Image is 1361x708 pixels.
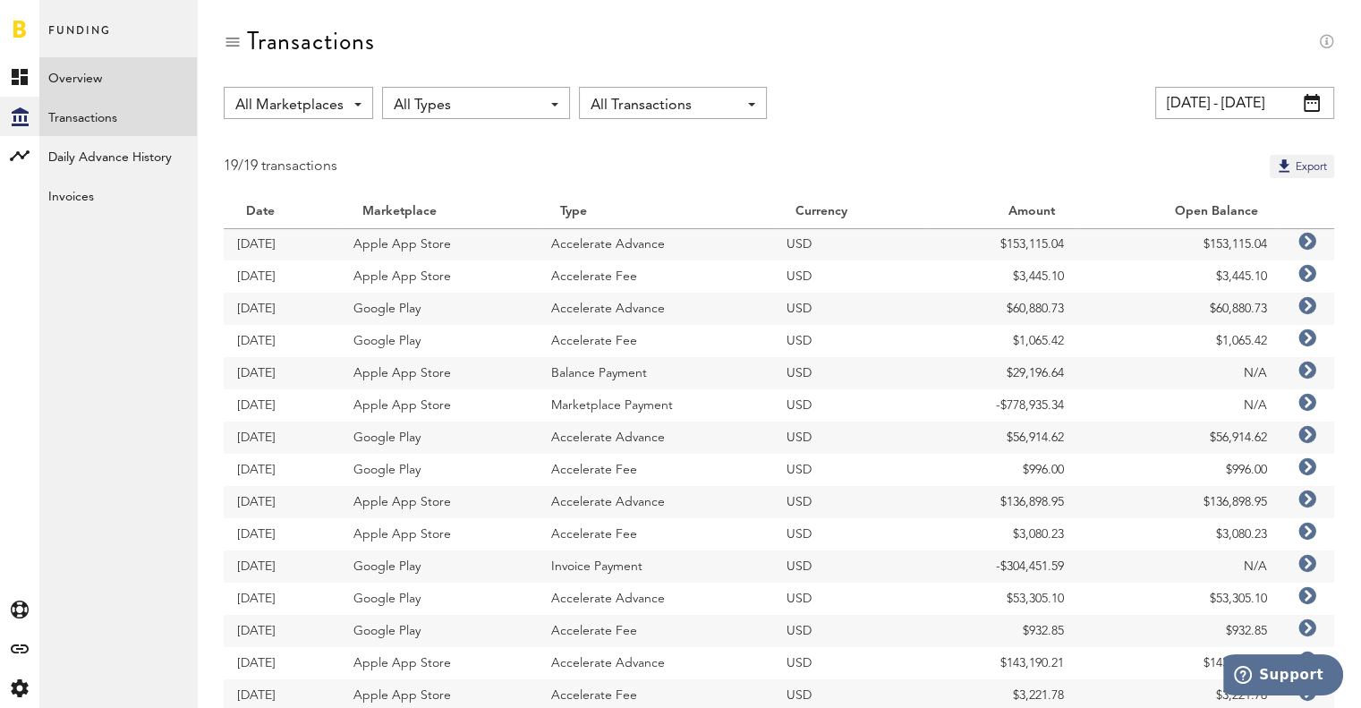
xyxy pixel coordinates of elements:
[773,196,926,228] th: Currency
[224,389,340,422] td: [DATE]
[224,228,340,260] td: [DATE]
[1275,157,1293,175] img: Export
[538,583,774,615] td: Accelerate Advance
[224,583,340,615] td: [DATE]
[340,260,538,293] td: Apple App Store
[340,486,538,518] td: Apple App Store
[224,293,340,325] td: [DATE]
[1077,550,1280,583] td: N/A
[48,20,111,57] span: Funding
[927,228,1077,260] td: $153,115.04
[340,518,538,550] td: Apple App Store
[39,57,197,97] a: Overview
[773,422,926,454] td: USD
[340,293,538,325] td: Google Play
[591,90,737,121] span: All Transactions
[224,325,340,357] td: [DATE]
[1077,486,1280,518] td: $136,898.95
[340,647,538,679] td: Apple App Store
[927,550,1077,583] td: -$304,451.59
[927,260,1077,293] td: $3,445.10
[1077,422,1280,454] td: $56,914.62
[340,615,538,647] td: Google Play
[224,260,340,293] td: [DATE]
[224,196,340,228] th: Date
[927,615,1077,647] td: $932.85
[39,136,197,175] a: Daily Advance History
[773,389,926,422] td: USD
[1077,647,1280,679] td: $143,190.21
[1077,518,1280,550] td: $3,080.23
[224,454,340,486] td: [DATE]
[1270,155,1334,178] button: Export
[235,90,344,121] span: All Marketplaces
[773,615,926,647] td: USD
[1077,357,1280,389] td: N/A
[927,357,1077,389] td: $29,196.64
[773,647,926,679] td: USD
[1077,228,1280,260] td: $153,115.04
[340,389,538,422] td: Apple App Store
[340,550,538,583] td: Google Play
[927,486,1077,518] td: $136,898.95
[224,647,340,679] td: [DATE]
[340,228,538,260] td: Apple App Store
[927,454,1077,486] td: $996.00
[773,454,926,486] td: USD
[224,357,340,389] td: [DATE]
[538,228,774,260] td: Accelerate Advance
[538,550,774,583] td: Invoice Payment
[538,293,774,325] td: Accelerate Advance
[927,518,1077,550] td: $3,080.23
[1077,583,1280,615] td: $53,305.10
[39,97,197,136] a: Transactions
[340,357,538,389] td: Apple App Store
[773,486,926,518] td: USD
[773,228,926,260] td: USD
[538,518,774,550] td: Accelerate Fee
[1077,615,1280,647] td: $932.85
[927,583,1077,615] td: $53,305.10
[224,615,340,647] td: [DATE]
[773,518,926,550] td: USD
[773,325,926,357] td: USD
[927,325,1077,357] td: $1,065.42
[773,583,926,615] td: USD
[340,583,538,615] td: Google Play
[224,155,337,178] div: 19/19 transactions
[340,196,538,228] th: Marketplace
[340,422,538,454] td: Google Play
[538,422,774,454] td: Accelerate Advance
[1077,389,1280,422] td: N/A
[538,357,774,389] td: Balance Payment
[538,454,774,486] td: Accelerate Fee
[538,389,774,422] td: Marketplace Payment
[773,260,926,293] td: USD
[224,422,340,454] td: [DATE]
[538,486,774,518] td: Accelerate Advance
[1077,260,1280,293] td: $3,445.10
[340,454,538,486] td: Google Play
[1077,454,1280,486] td: $996.00
[538,647,774,679] td: Accelerate Advance
[773,550,926,583] td: USD
[1077,196,1280,228] th: Open Balance
[224,550,340,583] td: [DATE]
[1223,654,1343,699] iframe: Opens a widget where you can find more information
[394,90,540,121] span: All Types
[927,389,1077,422] td: -$778,935.34
[927,196,1077,228] th: Amount
[247,27,375,55] div: Transactions
[224,486,340,518] td: [DATE]
[927,293,1077,325] td: $60,880.73
[927,422,1077,454] td: $56,914.62
[1077,325,1280,357] td: $1,065.42
[538,325,774,357] td: Accelerate Fee
[773,357,926,389] td: USD
[538,196,774,228] th: Type
[39,175,197,215] a: Invoices
[538,260,774,293] td: Accelerate Fee
[1077,293,1280,325] td: $60,880.73
[773,293,926,325] td: USD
